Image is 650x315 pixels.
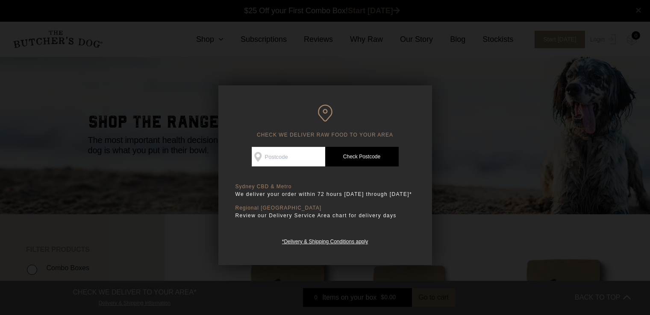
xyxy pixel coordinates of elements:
[235,211,415,220] p: Review our Delivery Service Area chart for delivery days
[235,190,415,198] p: We deliver your order within 72 hours [DATE] through [DATE]*
[252,147,325,166] input: Postcode
[235,184,415,190] p: Sydney CBD & Metro
[325,147,399,166] a: Check Postcode
[235,105,415,138] h6: CHECK WE DELIVER RAW FOOD TO YOUR AREA
[235,205,415,211] p: Regional [GEOGRAPHIC_DATA]
[282,236,368,245] a: *Delivery & Shipping Conditions apply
